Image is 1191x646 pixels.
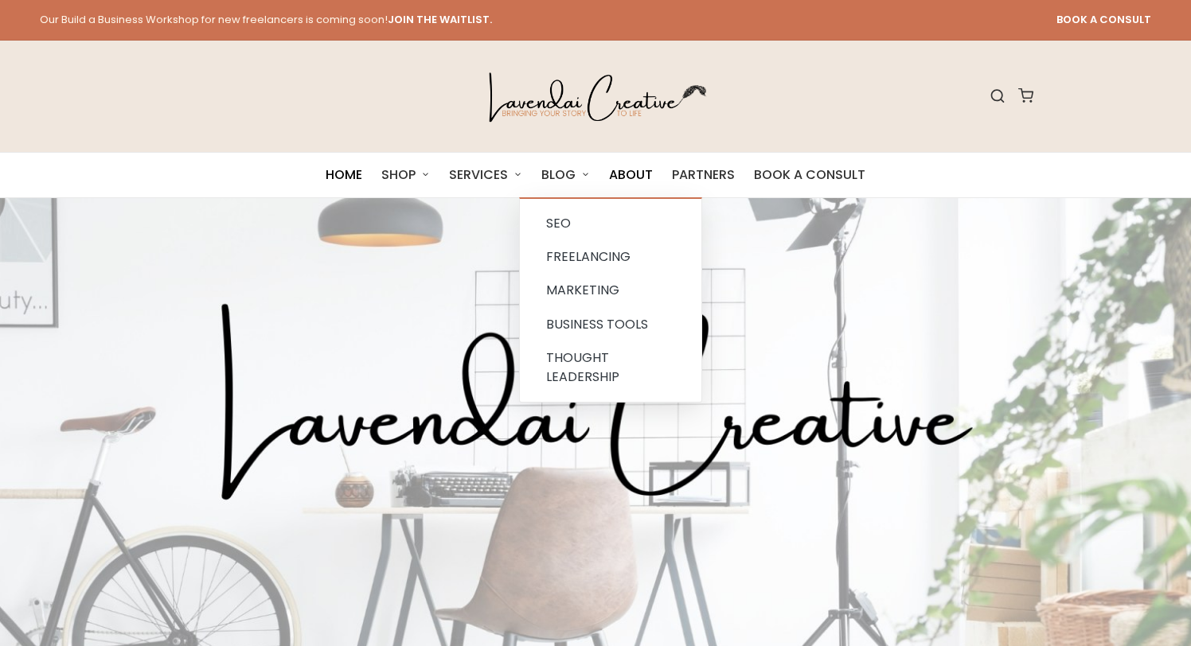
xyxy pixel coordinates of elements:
[381,153,430,197] a: SHOP
[609,164,653,186] span: ABOUT
[326,153,362,197] a: HOME
[388,11,492,29] a: JOIN THE WAITLIST.
[480,60,711,132] img: lavendai creative logo. feather pen
[546,348,619,386] span: THOUGHT LEADERSHIP
[449,153,522,197] a: SERVICES
[524,207,697,240] a: SEO
[609,153,653,197] a: ABOUT
[524,307,697,341] a: BUSINESS TOOLS
[754,164,865,186] span: BOOK A CONSULT
[990,88,1005,103] svg: Search
[541,153,590,197] a: BLOG
[381,164,416,186] span: SHOP
[546,315,648,333] span: BUSINESS TOOLS
[546,214,571,232] span: SEO
[524,274,697,307] a: MARKETING
[541,164,576,186] span: BLOG
[754,153,865,197] a: BOOK A CONSULT
[524,341,697,394] a: THOUGHT LEADERSHIP
[546,247,631,266] span: FREELANCING
[40,11,492,29] span: Our Build a Business Workshop for new freelancers is coming soon!
[672,153,735,197] a: PARTNERS
[326,153,866,197] nav: Site Navigation
[1056,11,1151,29] a: BOOK A CONSULT
[672,164,735,186] span: PARTNERS
[524,240,697,274] a: FREELANCING
[546,281,619,299] span: MARKETING
[326,164,362,186] span: HOME
[449,164,508,186] span: SERVICES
